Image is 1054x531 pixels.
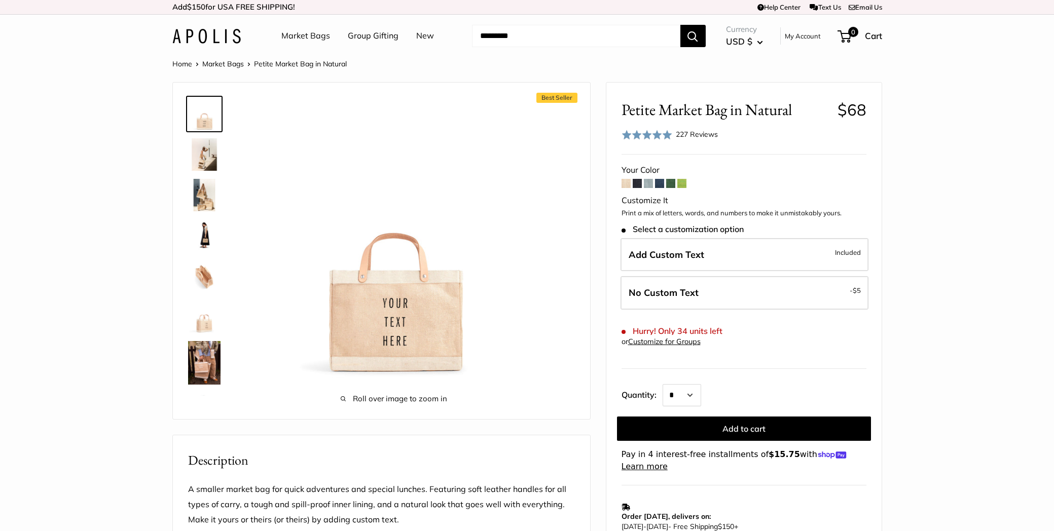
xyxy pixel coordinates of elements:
span: No Custom Text [629,287,699,298]
img: Petite Market Bag in Natural [188,219,221,252]
label: Add Custom Text [621,238,868,272]
label: Quantity: [622,381,663,406]
span: 0 [848,27,858,37]
span: Petite Market Bag in Natural [254,59,347,68]
a: Text Us [810,3,841,11]
p: A smaller market bag for quick adventures and special lunches. Featuring soft leather handles for... [188,482,575,527]
a: Market Bags [202,59,244,68]
img: Petite Market Bag in Natural [188,393,221,425]
input: Search... [472,25,680,47]
a: Group Gifting [348,28,398,44]
span: $150 [718,522,734,531]
a: 0 Cart [839,28,882,44]
span: Hurry! Only 34 units left [622,326,722,336]
span: - [643,522,646,531]
span: 227 Reviews [676,130,718,139]
span: Petite Market Bag in Natural [622,100,830,119]
img: description_Spacious inner area with room for everything. [188,260,221,292]
img: Petite Market Bag in Natural [188,300,221,333]
a: Market Bags [281,28,330,44]
a: Email Us [849,3,882,11]
button: USD $ [726,33,763,50]
button: Add to cart [617,416,871,441]
h2: Description [188,450,575,470]
button: Search [680,25,706,47]
p: Print a mix of letters, words, and numbers to make it unmistakably yours. [622,208,866,218]
img: Petite Market Bag in Natural [188,341,221,385]
strong: Order [DATE], delivers on: [622,512,711,521]
span: [DATE] [646,522,668,531]
a: Petite Market Bag in Natural [186,217,223,254]
img: description_Effortless style that elevates every moment [188,138,221,171]
img: Petite Market Bag in Natural [254,98,534,377]
span: Currency [726,22,763,36]
div: Customize It [622,193,866,208]
span: Roll over image to zoom in [254,392,534,406]
div: Your Color [622,163,866,178]
span: Add Custom Text [629,249,704,260]
span: - [850,284,861,296]
span: Select a customization option [622,224,744,234]
a: Petite Market Bag in Natural [186,391,223,427]
a: description_The Original Market bag in its 4 native styles [186,177,223,213]
a: description_Effortless style that elevates every moment [186,136,223,173]
span: USD $ [726,36,752,47]
nav: Breadcrumb [172,57,347,70]
span: [DATE] [622,522,643,531]
a: Petite Market Bag in Natural [186,96,223,132]
span: Included [835,246,861,258]
span: Cart [865,30,882,41]
a: Home [172,59,192,68]
a: Help Center [757,3,801,11]
span: Best Seller [536,93,577,103]
a: description_Spacious inner area with room for everything. [186,258,223,294]
a: Petite Market Bag in Natural [186,339,223,387]
a: My Account [785,30,821,42]
a: Customize for Groups [628,337,701,346]
span: $68 [838,100,866,120]
img: description_The Original Market bag in its 4 native styles [188,179,221,211]
a: Petite Market Bag in Natural [186,298,223,335]
label: Leave Blank [621,276,868,310]
span: $5 [853,286,861,294]
img: Apolis [172,29,241,44]
a: New [416,28,434,44]
span: $150 [187,2,205,12]
img: Petite Market Bag in Natural [188,98,221,130]
div: or [622,335,701,349]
